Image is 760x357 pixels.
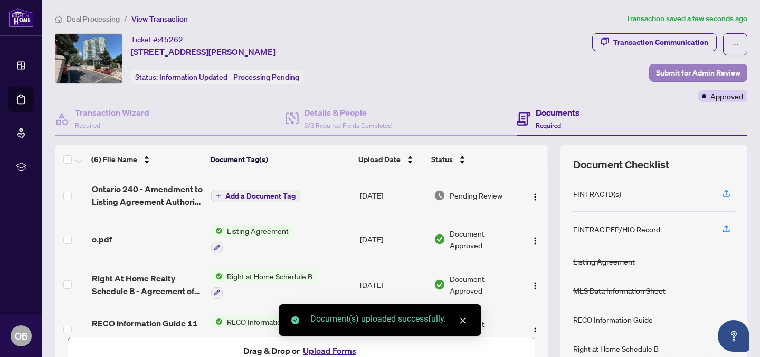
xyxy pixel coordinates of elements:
[92,233,112,246] span: o.pdf
[592,33,717,51] button: Transaction Communication
[434,233,445,245] img: Document Status
[573,256,635,267] div: Listing Agreement
[356,262,430,307] td: [DATE]
[310,313,469,325] div: Document(s) uploaded successfully.
[527,321,544,338] button: Logo
[573,223,660,235] div: FINTRAC PEP/HIO Record
[131,14,188,24] span: View Transaction
[450,190,502,201] span: Pending Review
[531,327,539,335] img: Logo
[92,317,203,342] span: RECO Information Guide 11 1.pdf
[223,270,317,282] span: Right at Home Schedule B
[434,279,445,290] img: Document Status
[66,14,120,24] span: Deal Processing
[159,35,183,44] span: 45262
[206,145,354,174] th: Document Tag(s)
[15,328,28,343] span: OB
[211,189,300,203] button: Add a Document Tag
[573,285,666,296] div: MLS Data Information Sheet
[225,192,296,200] span: Add a Document Tag
[211,225,223,237] img: Status Icon
[718,320,749,352] button: Open asap
[527,231,544,248] button: Logo
[131,70,303,84] div: Status:
[427,145,519,174] th: Status
[304,106,392,119] h4: Details & People
[531,237,539,245] img: Logo
[211,316,223,327] img: Status Icon
[87,145,206,174] th: (6) File Name
[450,273,518,296] span: Document Approved
[223,316,311,327] span: RECO Information Guide
[223,225,293,237] span: Listing Agreement
[356,174,430,217] td: [DATE]
[710,90,743,102] span: Approved
[573,314,653,325] div: RECO Information Guide
[75,121,100,129] span: Required
[356,217,430,262] td: [DATE]
[531,193,539,201] img: Logo
[211,316,311,344] button: Status IconRECO Information Guide
[613,34,708,51] div: Transaction Communication
[531,281,539,290] img: Logo
[527,187,544,204] button: Logo
[536,121,561,129] span: Required
[457,315,469,326] a: Close
[211,190,300,202] button: Add a Document Tag
[124,13,127,25] li: /
[450,318,518,341] span: Document Approved
[75,106,149,119] h4: Transaction Wizard
[92,272,203,297] span: Right At Home Realty Schedule B - Agreement of Purchase and Sale 1.pdf
[8,8,34,27] img: logo
[354,145,427,174] th: Upload Date
[216,193,221,199] span: plus
[573,343,659,354] div: Right at Home Schedule B
[431,154,453,165] span: Status
[450,228,518,251] span: Document Approved
[649,64,747,82] button: Submit for Admin Review
[211,270,317,299] button: Status IconRight at Home Schedule B
[131,33,183,45] div: Ticket #:
[211,270,223,282] img: Status Icon
[536,106,579,119] h4: Documents
[573,157,669,172] span: Document Checklist
[656,64,740,81] span: Submit for Admin Review
[527,276,544,293] button: Logo
[291,316,299,324] span: check-circle
[55,34,122,83] img: IMG-W12301174_1.jpg
[92,183,203,208] span: Ontario 240 - Amendment to Listing Agreement Authority to Offer f 1.pdf
[211,225,293,253] button: Status IconListing Agreement
[131,45,275,58] span: [STREET_ADDRESS][PERSON_NAME]
[434,190,445,201] img: Document Status
[304,121,392,129] span: 3/3 Required Fields Completed
[358,154,401,165] span: Upload Date
[459,317,467,324] span: close
[626,13,747,25] article: Transaction saved a few seconds ago
[573,188,621,200] div: FINTRAC ID(s)
[731,41,739,48] span: ellipsis
[91,154,137,165] span: (6) File Name
[55,15,62,23] span: home
[159,72,299,82] span: Information Updated - Processing Pending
